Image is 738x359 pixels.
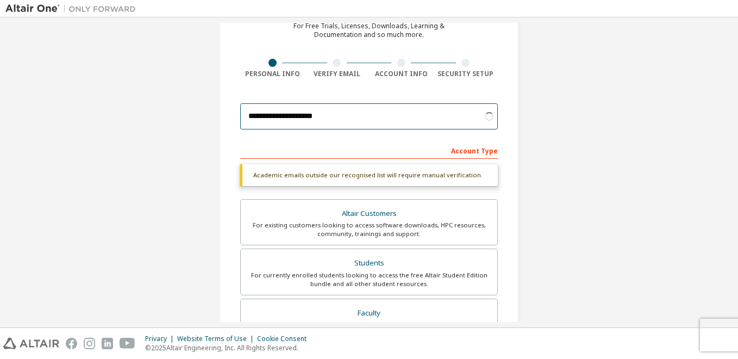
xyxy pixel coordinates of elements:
div: For existing customers looking to access software downloads, HPC resources, community, trainings ... [247,221,491,238]
div: Account Type [240,141,498,159]
div: Website Terms of Use [177,335,257,343]
div: For currently enrolled students looking to access the free Altair Student Edition bundle and all ... [247,271,491,288]
div: Verify Email [305,70,370,78]
div: Faculty [247,306,491,321]
div: Privacy [145,335,177,343]
img: Altair One [5,3,141,14]
div: Students [247,256,491,271]
div: Cookie Consent [257,335,313,343]
img: facebook.svg [66,338,77,349]
div: For Free Trials, Licenses, Downloads, Learning & Documentation and so much more. [293,22,445,39]
img: altair_logo.svg [3,338,59,349]
div: Academic emails outside our recognised list will require manual verification. [240,164,498,186]
div: For faculty & administrators of academic institutions administering students and accessing softwa... [247,321,491,338]
img: instagram.svg [84,338,95,349]
div: Account Info [369,70,434,78]
p: © 2025 Altair Engineering, Inc. All Rights Reserved. [145,343,313,352]
div: Security Setup [434,70,498,78]
div: Personal Info [240,70,305,78]
div: Altair Customers [247,206,491,221]
img: linkedin.svg [102,338,113,349]
img: youtube.svg [120,338,135,349]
